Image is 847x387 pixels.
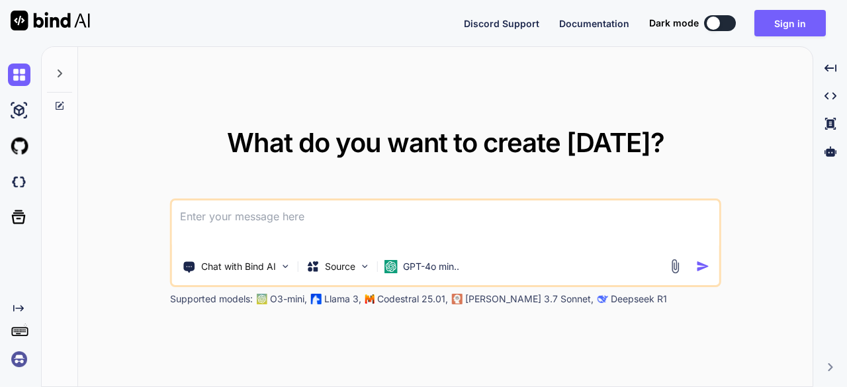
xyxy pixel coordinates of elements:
[11,11,90,30] img: Bind AI
[8,99,30,122] img: ai-studio
[464,18,539,29] span: Discord Support
[464,17,539,30] button: Discord Support
[598,294,608,304] img: claude
[667,259,682,274] img: attachment
[754,10,826,36] button: Sign in
[201,260,276,273] p: Chat with Bind AI
[649,17,699,30] span: Dark mode
[359,261,371,272] img: Pick Models
[452,294,463,304] img: claude
[377,292,448,306] p: Codestral 25.01,
[559,18,629,29] span: Documentation
[257,294,267,304] img: GPT-4
[170,292,253,306] p: Supported models:
[611,292,667,306] p: Deepseek R1
[559,17,629,30] button: Documentation
[270,292,307,306] p: O3-mini,
[695,259,709,273] img: icon
[324,292,361,306] p: Llama 3,
[280,261,291,272] img: Pick Tools
[8,64,30,86] img: chat
[311,294,322,304] img: Llama2
[403,260,459,273] p: GPT-4o min..
[465,292,594,306] p: [PERSON_NAME] 3.7 Sonnet,
[8,135,30,157] img: githubLight
[227,126,664,159] span: What do you want to create [DATE]?
[8,171,30,193] img: darkCloudIdeIcon
[365,294,375,304] img: Mistral-AI
[325,260,355,273] p: Source
[384,260,398,273] img: GPT-4o mini
[8,348,30,370] img: signin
